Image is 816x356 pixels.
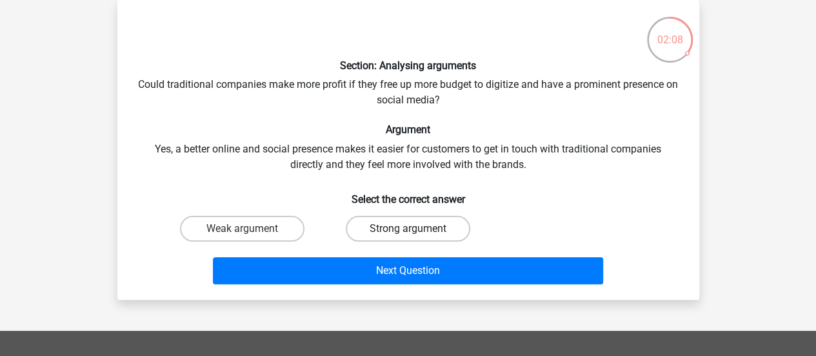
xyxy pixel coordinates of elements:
label: Weak argument [180,216,304,242]
button: Next Question [213,257,603,284]
div: Could traditional companies make more profit if they free up more budget to digitize and have a p... [123,10,694,289]
h6: Select the correct answer [138,183,679,205]
div: 02:08 [646,16,694,48]
h6: Section: Analysing arguments [138,59,679,72]
label: Strong argument [346,216,470,242]
h6: Argument [138,123,679,136]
